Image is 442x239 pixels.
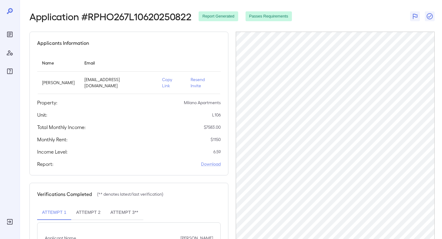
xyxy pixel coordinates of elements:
[211,136,221,143] p: $ 1150
[37,136,68,143] h5: Monthly Rent:
[212,112,221,118] p: L106
[37,39,89,47] h5: Applicants Information
[37,205,71,220] button: Attempt 1
[184,100,221,106] p: Milano Apartments
[97,191,163,197] p: (** denotes latest/last verification)
[37,123,86,131] h5: Total Monthly Income:
[37,190,92,198] h5: Verifications Completed
[29,11,191,22] h2: Application # RPHO267L10620250822
[191,76,216,89] p: Resend Invite
[246,14,292,19] span: Passes Requirements
[199,14,238,19] span: Report Generated
[5,217,15,227] div: Log Out
[42,80,75,86] p: [PERSON_NAME]
[425,11,435,21] button: Close Report
[201,161,221,167] a: Download
[5,48,15,58] div: Manage Users
[106,205,143,220] button: Attempt 3**
[37,54,221,94] table: simple table
[5,29,15,39] div: Reports
[37,148,68,155] h5: Income Level:
[37,54,79,72] th: Name
[37,160,53,168] h5: Report:
[5,66,15,76] div: FAQ
[213,149,221,155] p: 6.59
[71,205,105,220] button: Attempt 2
[79,54,157,72] th: Email
[84,76,152,89] p: [EMAIL_ADDRESS][DOMAIN_NAME]
[204,124,221,130] p: $ 7583.00
[410,11,420,21] button: Flag Report
[37,99,57,106] h5: Property:
[162,76,181,89] p: Copy Link
[37,111,47,119] h5: Unit:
